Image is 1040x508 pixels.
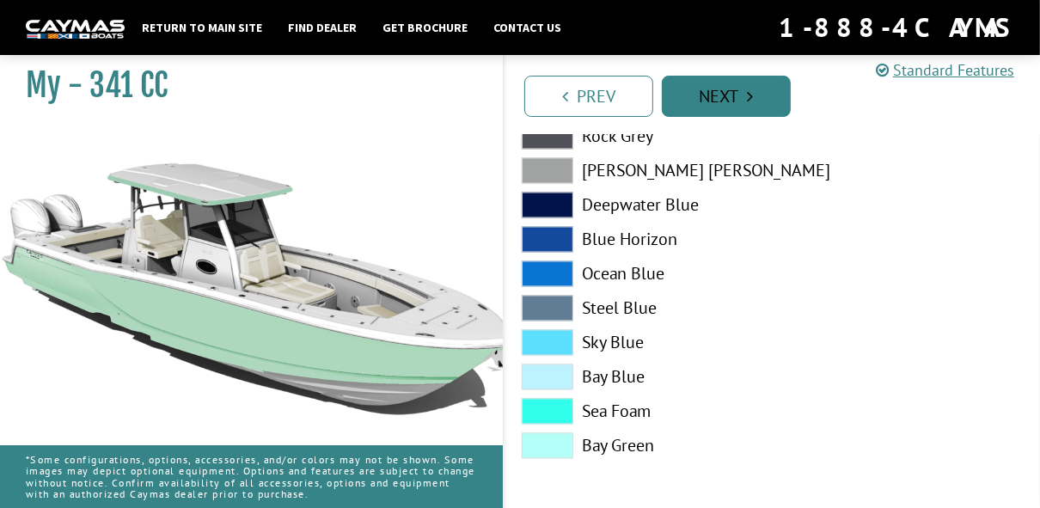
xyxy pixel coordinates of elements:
[522,192,756,217] label: Deepwater Blue
[26,20,125,38] img: white-logo-c9c8dbefe5ff5ceceb0f0178aa75bf4bb51f6bca0971e226c86eb53dfe498488.png
[26,445,477,508] p: *Some configurations, options, accessories, and/or colors may not be shown. Some images may depic...
[522,364,756,389] label: Bay Blue
[520,73,1040,117] ul: Pagination
[522,260,756,286] label: Ocean Blue
[522,295,756,321] label: Steel Blue
[522,226,756,252] label: Blue Horizon
[522,398,756,424] label: Sea Foam
[522,329,756,355] label: Sky Blue
[779,9,1014,46] div: 1-888-4CAYMAS
[133,16,271,39] a: Return to main site
[26,66,460,105] h1: My - 341 CC
[522,123,756,149] label: Rock Grey
[485,16,570,39] a: Contact Us
[522,432,756,458] label: Bay Green
[522,157,756,183] label: [PERSON_NAME] [PERSON_NAME]
[374,16,476,39] a: Get Brochure
[279,16,365,39] a: Find Dealer
[524,76,653,117] a: Prev
[662,76,791,117] a: Next
[876,60,1014,80] a: Standard Features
